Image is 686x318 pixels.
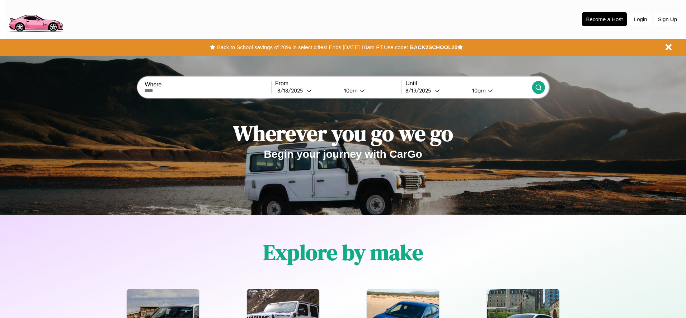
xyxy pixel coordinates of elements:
h1: Explore by make [263,238,423,267]
img: logo [5,4,66,34]
button: Back to School savings of 20% in select cities! Ends [DATE] 10am PT.Use code: [215,42,410,52]
label: Until [405,80,532,87]
div: 10am [469,87,488,94]
div: 10am [340,87,360,94]
div: 8 / 19 / 2025 [405,87,434,94]
button: Become a Host [582,12,627,26]
b: BACK2SCHOOL20 [410,44,457,50]
button: Sign Up [654,13,681,26]
label: From [275,80,401,87]
button: 8/18/2025 [275,87,338,94]
button: Login [630,13,651,26]
button: 10am [338,87,401,94]
button: 10am [466,87,532,94]
label: Where [145,81,271,88]
div: 8 / 18 / 2025 [277,87,306,94]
